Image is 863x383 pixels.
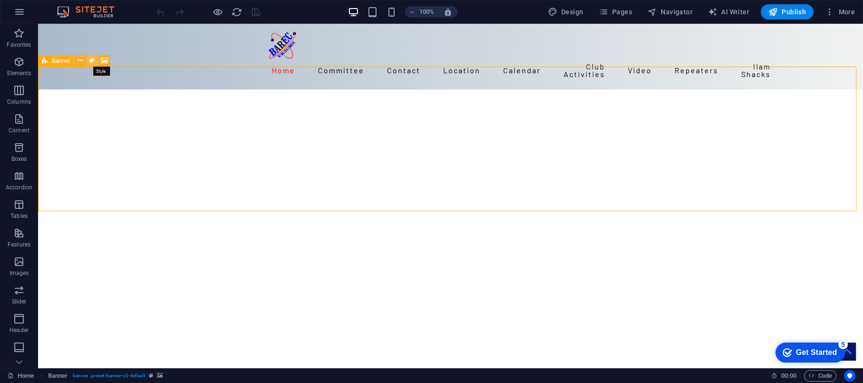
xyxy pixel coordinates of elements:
span: Click to select. Double-click to edit [48,370,68,382]
img: Editor Logo [55,6,126,18]
span: . banner .preset-banner-v3-default [71,370,145,382]
p: Elements [7,69,31,77]
p: Slider [12,298,27,305]
button: Code [804,370,836,382]
span: Navigator [647,7,693,17]
i: Reload page [231,7,242,18]
button: Publish [761,4,813,20]
p: Accordion [6,184,32,191]
button: More [821,4,859,20]
button: Pages [595,4,635,20]
button: Navigator [644,4,696,20]
p: Columns [7,98,31,106]
p: Images [10,269,29,277]
button: 100% [405,6,438,18]
p: Features [8,241,30,248]
button: Design [544,4,587,20]
p: Tables [10,212,28,220]
p: Footer [10,355,28,363]
i: On resize automatically adjust zoom level to fit chosen device. [444,8,452,16]
div: Design (Ctrl+Alt+Y) [544,4,587,20]
p: Content [9,127,30,134]
i: This element contains a background [157,373,163,378]
nav: breadcrumb [48,370,163,382]
p: Boxes [11,155,27,163]
div: Get Started [26,10,67,19]
span: 00 00 [781,370,796,382]
h6: Session time [771,370,796,382]
button: Usercentrics [844,370,855,382]
p: Favorites [7,41,31,49]
p: Header [10,326,29,334]
span: AI Writer [708,7,749,17]
span: Pages [598,7,632,17]
span: Publish [768,7,806,17]
mark: Style [93,67,110,76]
button: reload [231,6,242,18]
button: Click here to leave preview mode and continue editing [212,6,223,18]
i: This element is a customizable preset [149,373,153,378]
span: : [788,372,789,379]
div: Get Started 5 items remaining, 0% complete [5,5,75,25]
button: AI Writer [704,4,753,20]
h6: 100% [419,6,434,18]
span: Design [548,7,584,17]
span: Banner [52,58,70,64]
span: More [825,7,855,17]
a: Click to cancel selection. Double-click to open Pages [8,370,34,382]
span: Code [808,370,832,382]
div: 5 [68,2,78,11]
